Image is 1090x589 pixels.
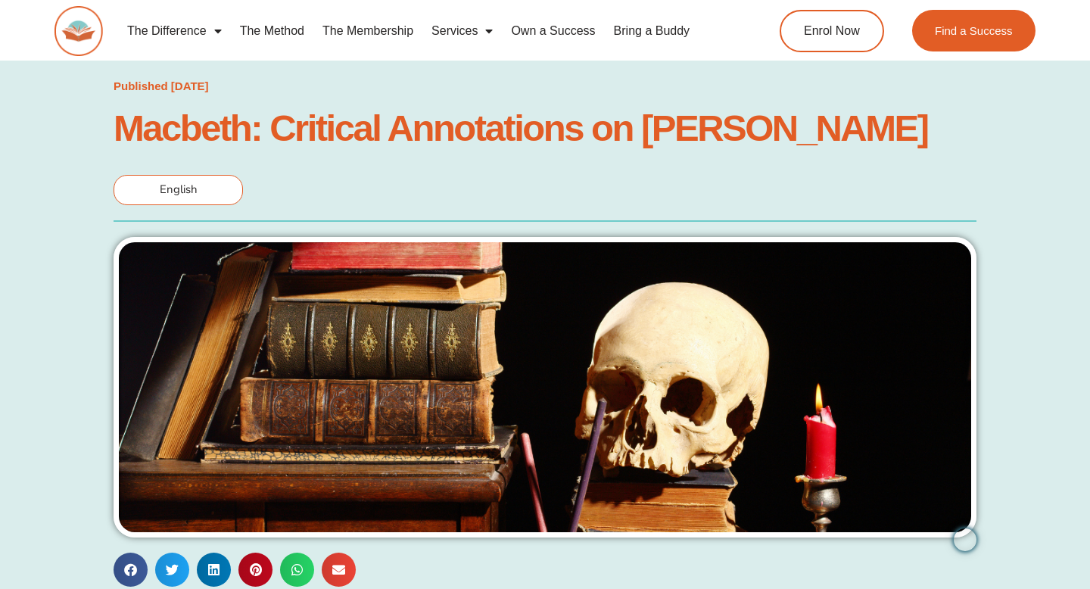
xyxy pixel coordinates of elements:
[322,553,356,587] div: Share on email
[605,14,699,48] a: Bring a Buddy
[912,10,1035,51] a: Find a Success
[114,79,168,92] span: Published
[197,553,231,587] div: Share on linkedin
[118,14,724,48] nav: Menu
[804,25,860,37] span: Enrol Now
[114,553,148,587] div: Share on facebook
[160,182,198,197] span: English
[935,25,1013,36] span: Find a Success
[280,553,314,587] div: Share on whatsapp
[780,10,884,52] a: Enrol Now
[171,79,209,92] time: [DATE]
[231,14,313,48] a: The Method
[238,553,272,587] div: Share on pinterest
[502,14,604,48] a: Own a Success
[114,76,209,97] a: Published [DATE]
[422,14,502,48] a: Services
[114,237,976,538] img: Macbeth Annotations
[118,14,231,48] a: The Difference
[313,14,422,48] a: The Membership
[114,111,976,145] h1: Macbeth: Critical Annotations on [PERSON_NAME]
[155,553,189,587] div: Share on twitter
